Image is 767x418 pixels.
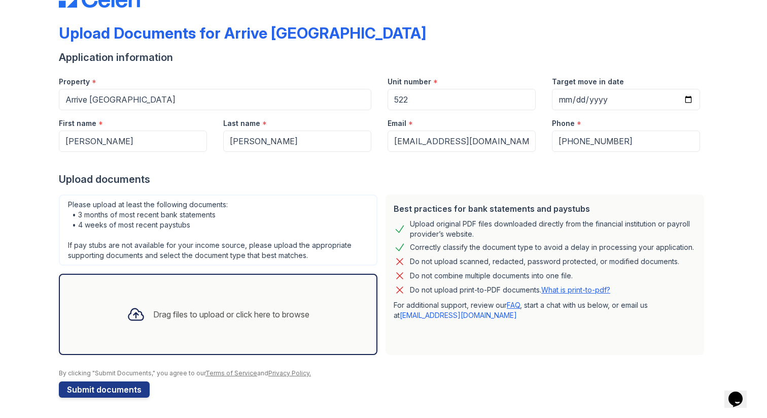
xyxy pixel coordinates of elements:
[388,77,431,87] label: Unit number
[541,285,610,294] a: What is print-to-pdf?
[410,285,610,295] p: Do not upload print-to-PDF documents.
[59,195,377,266] div: Please upload at least the following documents: • 3 months of most recent bank statements • 4 wee...
[410,255,679,268] div: Do not upload scanned, redacted, password protected, or modified documents.
[394,300,696,320] p: For additional support, review our , start a chat with us below, or email us at
[552,77,624,87] label: Target move in date
[205,369,257,377] a: Terms of Service
[507,301,520,309] a: FAQ
[394,203,696,215] div: Best practices for bank statements and paystubs
[59,172,708,186] div: Upload documents
[410,241,694,253] div: Correctly classify the document type to avoid a delay in processing your application.
[59,24,426,42] div: Upload Documents for Arrive [GEOGRAPHIC_DATA]
[59,381,150,398] button: Submit documents
[400,311,517,319] a: [EMAIL_ADDRESS][DOMAIN_NAME]
[223,118,260,128] label: Last name
[552,118,575,128] label: Phone
[410,270,573,282] div: Do not combine multiple documents into one file.
[59,118,96,128] label: First name
[59,77,90,87] label: Property
[268,369,311,377] a: Privacy Policy.
[59,369,708,377] div: By clicking "Submit Documents," you agree to our and
[388,118,406,128] label: Email
[59,50,708,65] div: Application information
[153,308,309,320] div: Drag files to upload or click here to browse
[724,377,757,408] iframe: chat widget
[410,219,696,239] div: Upload original PDF files downloaded directly from the financial institution or payroll provider’...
